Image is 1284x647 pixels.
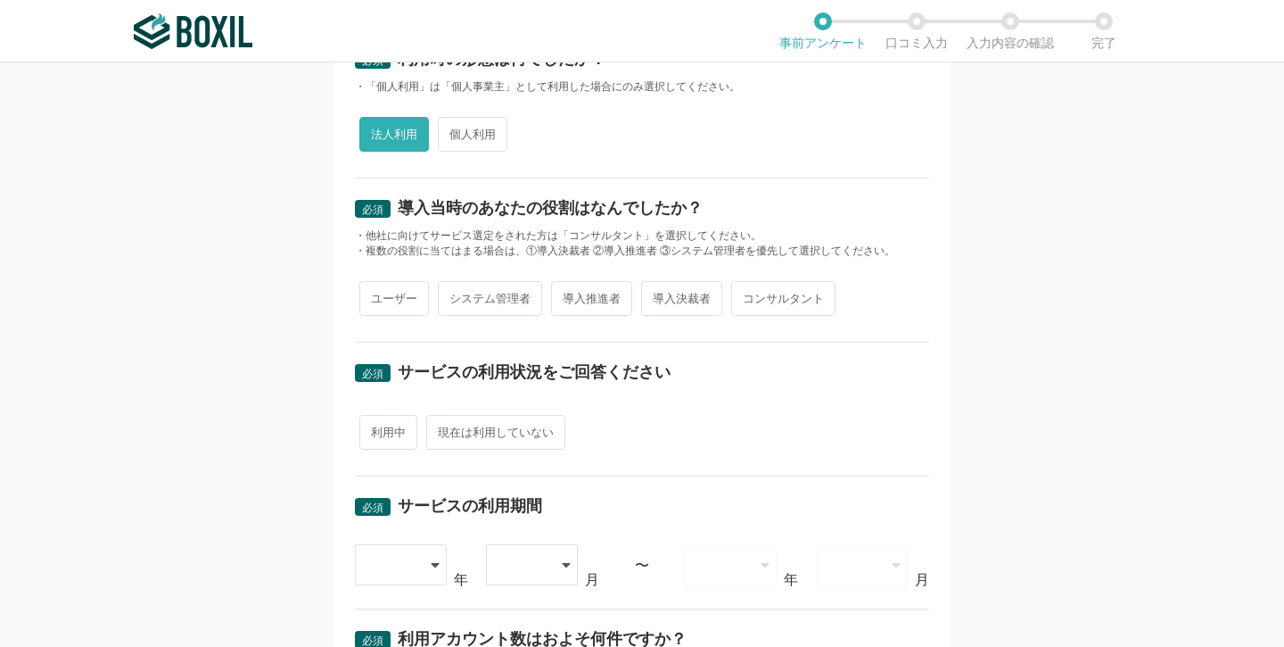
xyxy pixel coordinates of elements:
[359,117,429,152] span: 法人利用
[731,281,835,316] span: コンサルタント
[359,281,429,316] span: ユーザー
[1057,12,1150,50] li: 完了
[355,244,929,259] div: ・複数の役割に当てはまる場合は、①導入決裁者 ②導入推進者 ③システム管理者を優先して選択してください。
[426,415,565,450] span: 現在は利用していない
[454,573,468,587] div: 年
[915,573,929,587] div: 月
[869,12,963,50] li: 口コミ入力
[784,573,798,587] div: 年
[355,228,929,244] div: ・他社に向けてサービス選定をされた方は「コンサルタント」を選択してください。
[398,200,703,216] div: 導入当時のあなたの役割はなんでしたか？
[359,415,417,450] span: 利用中
[362,635,383,647] span: 必須
[963,12,1057,50] li: 入力内容の確認
[362,502,383,514] span: 必須
[398,364,671,380] div: サービスの利用状況をご回答ください
[776,12,869,50] li: 事前アンケート
[362,203,383,216] span: 必須
[134,13,252,49] img: ボクシルSaaS_ロゴ
[551,281,632,316] span: 導入推進者
[438,117,507,152] span: 個人利用
[398,631,687,647] div: 利用アカウント数はおよそ何件ですか？
[362,368,383,380] span: 必須
[641,281,722,316] span: 導入決裁者
[398,498,542,514] div: サービスの利用期間
[635,559,649,573] div: 〜
[585,573,599,587] div: 月
[355,79,929,95] div: ・「個人利用」は「個人事業主」として利用した場合にのみ選択してください。
[398,51,606,67] div: 利用時の形態は何でしたか？
[438,281,542,316] span: システム管理者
